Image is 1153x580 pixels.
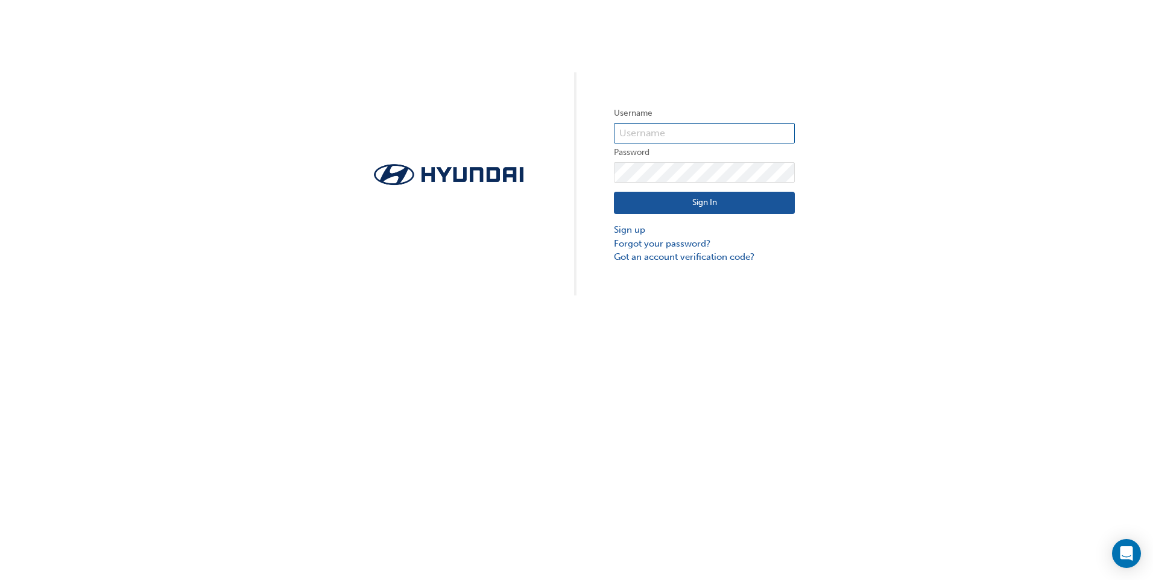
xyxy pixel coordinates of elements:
[614,123,795,143] input: Username
[614,250,795,264] a: Got an account verification code?
[1112,539,1141,568] div: Open Intercom Messenger
[614,223,795,237] a: Sign up
[614,145,795,160] label: Password
[614,237,795,251] a: Forgot your password?
[358,160,539,189] img: Trak
[614,192,795,215] button: Sign In
[614,106,795,121] label: Username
